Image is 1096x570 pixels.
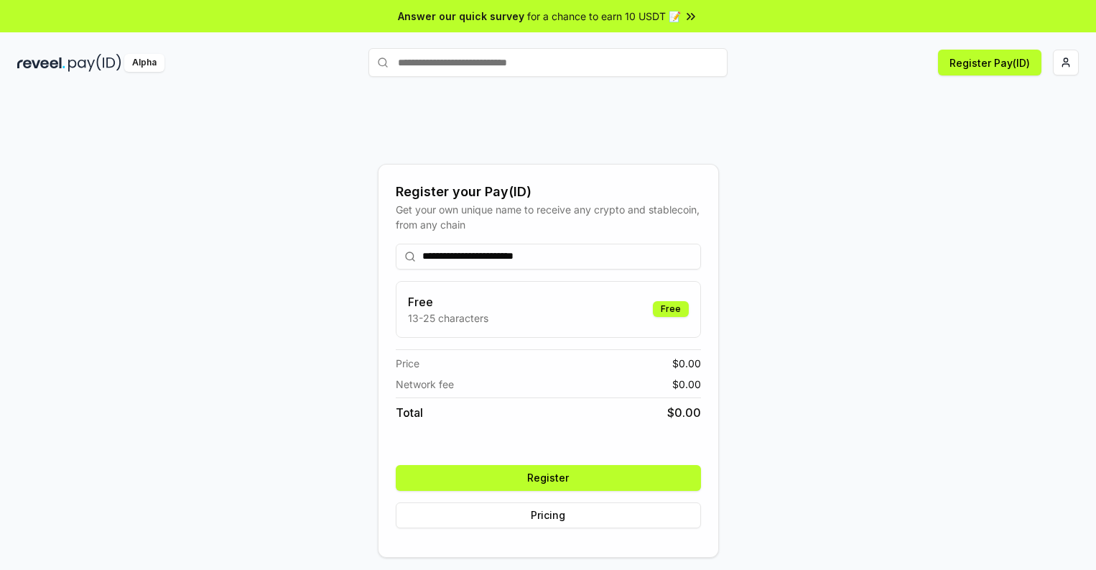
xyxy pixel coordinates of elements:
[938,50,1041,75] button: Register Pay(ID)
[124,54,164,72] div: Alpha
[408,311,488,326] p: 13-25 characters
[396,202,701,232] div: Get your own unique name to receive any crypto and stablecoin, from any chain
[672,377,701,392] span: $ 0.00
[653,301,689,317] div: Free
[408,293,488,311] h3: Free
[396,502,701,528] button: Pricing
[68,54,121,72] img: pay_id
[17,54,65,72] img: reveel_dark
[396,377,454,392] span: Network fee
[672,356,701,371] span: $ 0.00
[396,404,423,421] span: Total
[667,404,701,421] span: $ 0.00
[398,9,524,24] span: Answer our quick survey
[396,465,701,491] button: Register
[396,356,419,371] span: Price
[396,182,701,202] div: Register your Pay(ID)
[527,9,681,24] span: for a chance to earn 10 USDT 📝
